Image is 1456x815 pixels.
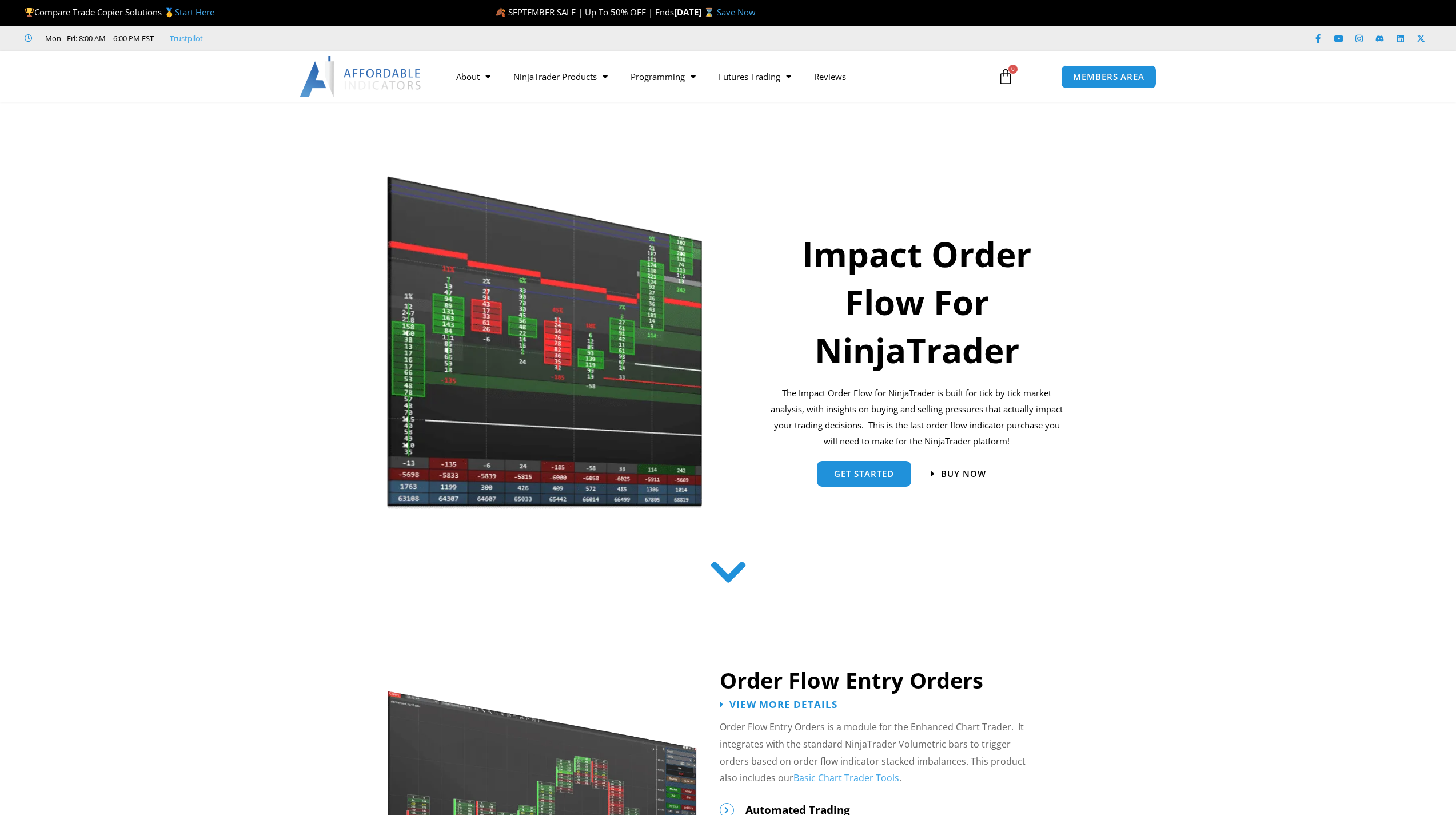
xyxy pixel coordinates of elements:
span: Compare Trade Copier Solutions 🥇 [25,6,214,18]
span: Buy now [941,470,986,478]
span: get started [834,470,894,478]
a: Reviews [803,63,857,90]
span: View More Details [729,699,837,709]
a: Basic Chart Trader Tools [793,772,899,784]
span: 0 [1008,65,1018,74]
a: Start Here [175,6,214,18]
a: get started [817,461,911,487]
nav: Menu [445,63,984,90]
img: 🏆 [25,8,34,17]
h2: Order Flow Entry Orders [720,666,1080,694]
p: Order Flow Entry Orders is a module for the Enhanced Chart Trader. It integrates with the standar... [720,719,1037,787]
h1: Impact Order Flow For NinjaTrader [769,230,1066,374]
a: Futures Trading [707,63,803,90]
a: MEMBERS AREA [1061,65,1156,89]
img: LogoAI | Affordable Indicators – NinjaTrader [300,56,422,97]
a: NinjaTrader Products [502,63,619,90]
img: Orderflow | Affordable Indicators – NinjaTrader [386,173,704,512]
span: 🍂 SEPTEMBER SALE | Up To 50% OFF | Ends [495,6,674,18]
span: MEMBERS AREA [1073,73,1144,81]
a: Programming [619,63,707,90]
a: Trustpilot [170,31,203,45]
strong: [DATE] ⌛ [674,6,717,18]
p: The Impact Order Flow for NinjaTrader is built for tick by tick market analysis, with insights on... [769,385,1066,449]
a: 0 [980,60,1031,93]
span: Mon - Fri: 8:00 AM – 6:00 PM EST [42,31,154,45]
a: Save Now [717,6,756,18]
a: View More Details [720,699,837,709]
a: Buy now [931,470,986,478]
a: About [445,63,502,90]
